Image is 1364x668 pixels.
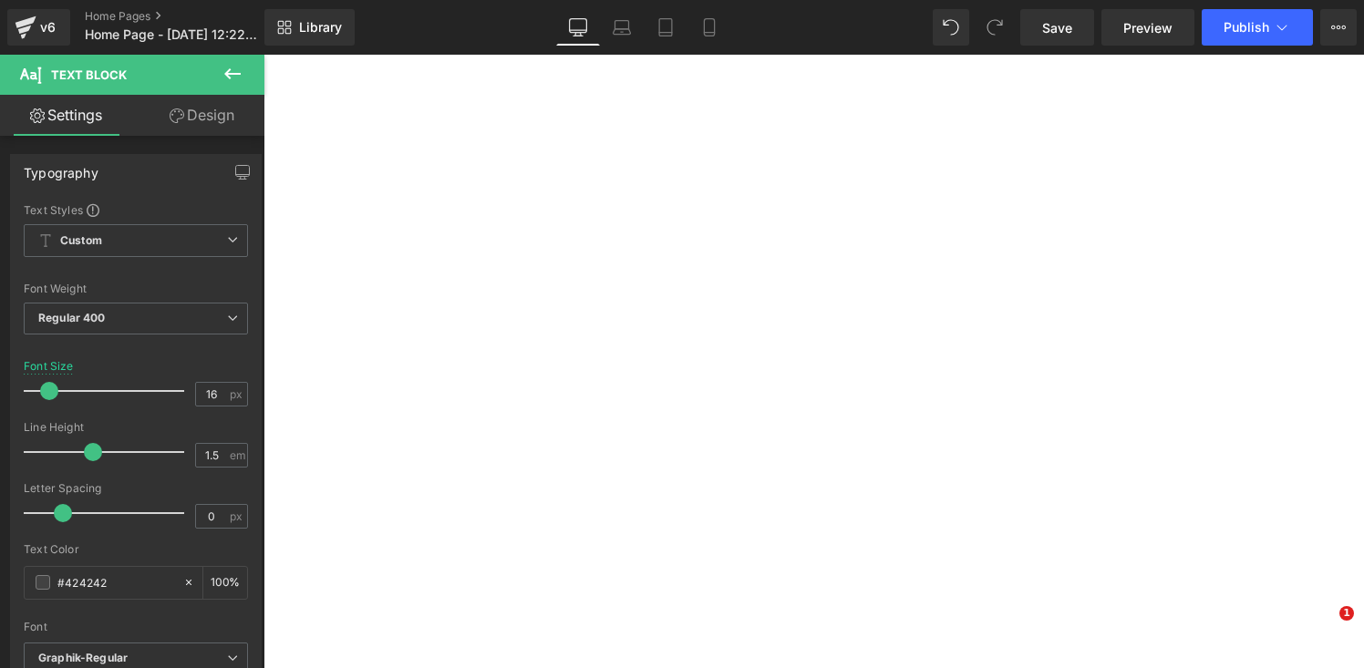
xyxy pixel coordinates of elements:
[24,360,74,373] div: Font Size
[1320,9,1357,46] button: More
[38,651,128,666] i: Graphik-Regular
[1224,20,1269,35] span: Publish
[230,449,245,461] span: em
[7,9,70,46] a: v6
[60,233,102,249] b: Custom
[1123,18,1173,37] span: Preview
[230,510,245,522] span: px
[85,27,257,42] span: Home Page - [DATE] 12:22:50
[299,19,342,36] span: Library
[136,95,268,136] a: Design
[36,15,59,39] div: v6
[644,9,687,46] a: Tablet
[556,9,600,46] a: Desktop
[1302,606,1346,650] iframe: Intercom live chat
[24,421,248,434] div: Line Height
[203,567,247,599] div: %
[687,9,731,46] a: Mobile
[24,155,98,180] div: Typography
[24,283,248,295] div: Font Weight
[24,621,248,633] div: Font
[51,67,127,82] span: Text Block
[976,9,1013,46] button: Redo
[38,311,106,324] b: Regular 400
[1202,9,1313,46] button: Publish
[1339,606,1354,621] span: 1
[933,9,969,46] button: Undo
[24,482,248,495] div: Letter Spacing
[264,9,355,46] a: New Library
[24,543,248,556] div: Text Color
[85,9,292,24] a: Home Pages
[600,9,644,46] a: Laptop
[1042,18,1072,37] span: Save
[57,572,174,592] input: Color
[230,388,245,400] span: px
[24,202,248,217] div: Text Styles
[1101,9,1194,46] a: Preview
